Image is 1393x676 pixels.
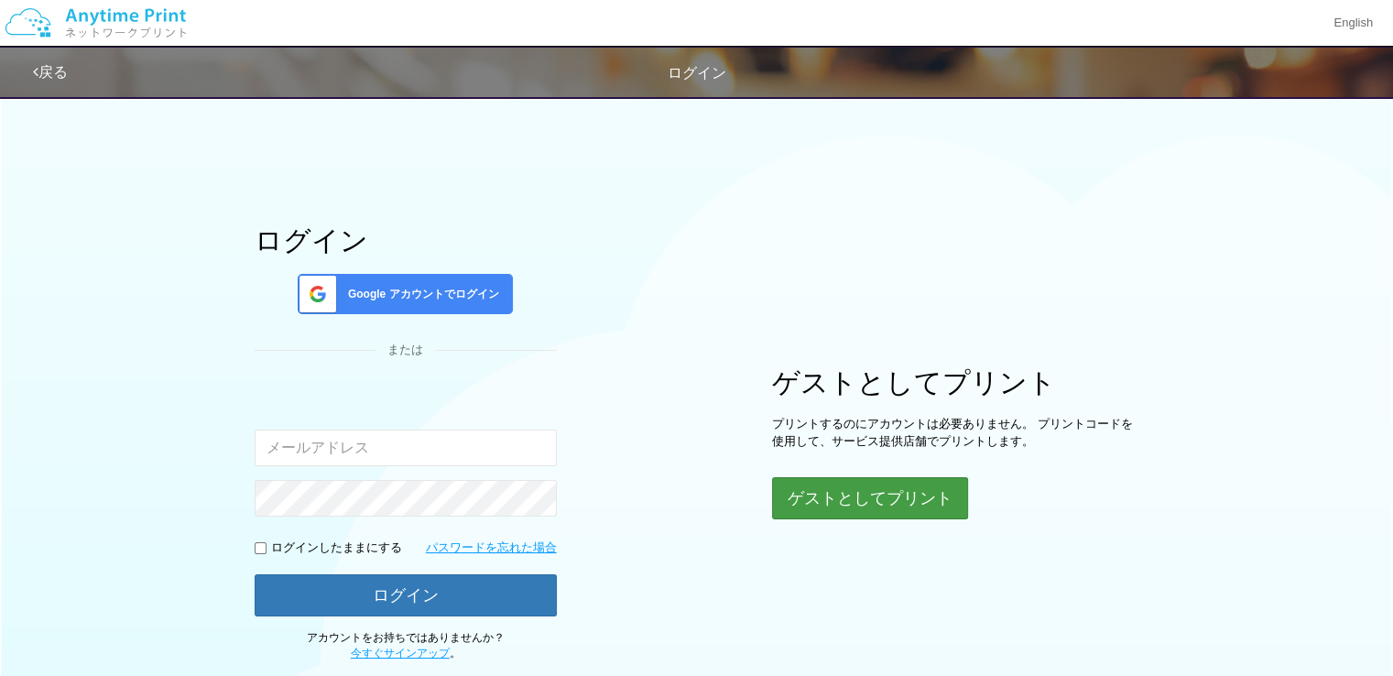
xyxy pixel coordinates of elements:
a: パスワードを忘れた場合 [426,540,557,557]
span: ログイン [668,65,726,81]
p: プリントするのにアカウントは必要ありません。 プリントコードを使用して、サービス提供店舗でプリントします。 [772,416,1138,450]
a: 戻る [33,64,68,80]
h1: ゲストとしてプリント [772,367,1138,398]
input: メールアドレス [255,430,557,466]
div: または [255,342,557,359]
p: ログインしたままにする [271,540,402,557]
span: 。 [351,647,461,660]
h1: ログイン [255,225,557,256]
button: ゲストとしてプリント [772,477,968,519]
button: ログイン [255,574,557,616]
p: アカウントをお持ちではありませんか？ [255,630,557,661]
span: Google アカウントでログイン [341,287,499,302]
a: 今すぐサインアップ [351,647,450,660]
